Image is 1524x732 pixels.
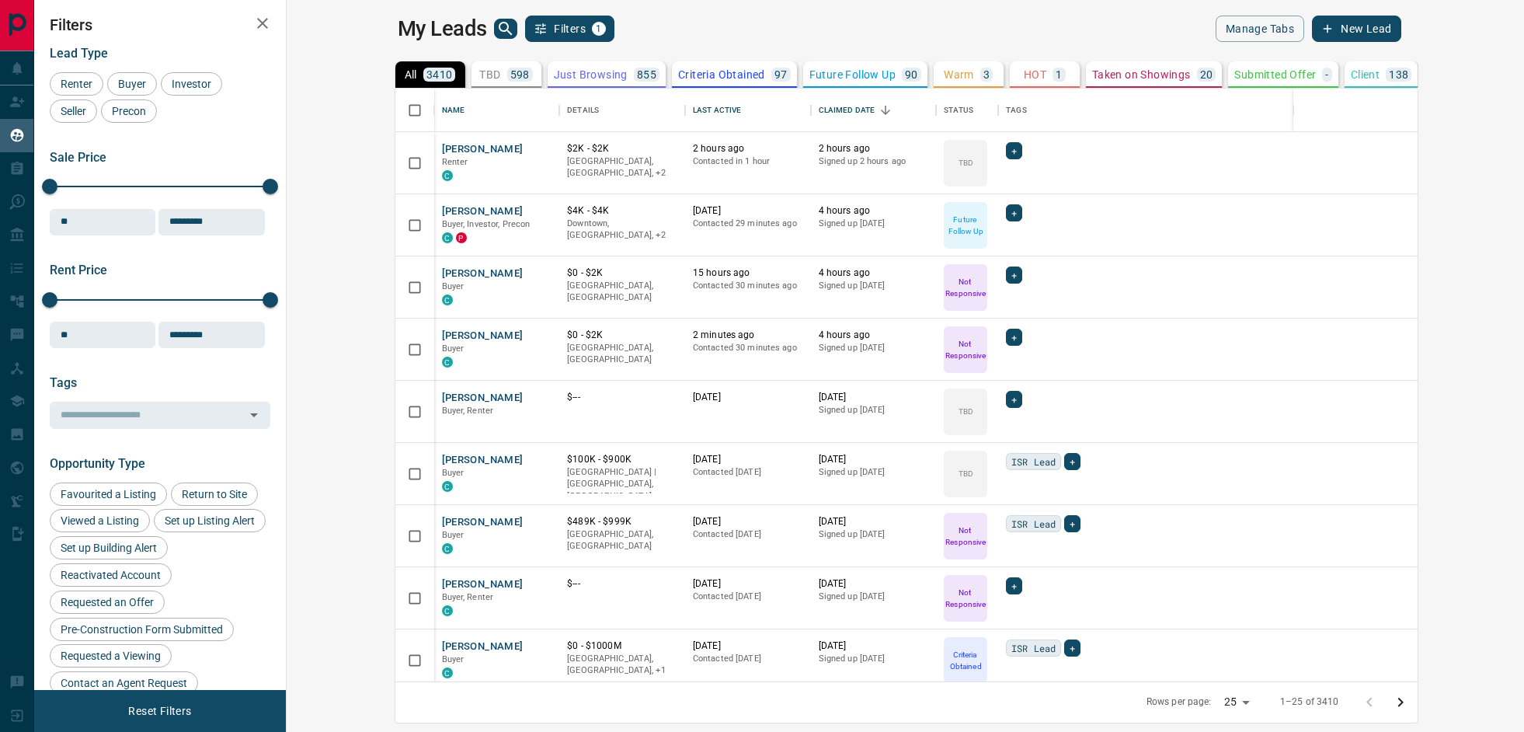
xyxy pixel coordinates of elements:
div: Set up Listing Alert [154,509,266,532]
p: Client [1351,69,1380,80]
div: Last Active [685,89,811,132]
div: condos.ca [442,668,453,678]
div: + [1064,515,1080,532]
span: Investor [166,78,217,90]
p: Just Browsing [554,69,628,80]
div: condos.ca [442,295,453,305]
p: $2K - $2K [567,142,677,155]
span: Viewed a Listing [55,514,144,527]
p: TBD [959,468,973,479]
p: [DATE] [693,577,803,591]
div: Status [944,89,973,132]
div: Requested an Offer [50,591,165,614]
p: [DATE] [819,515,929,528]
p: 20 [1200,69,1213,80]
p: 4 hours ago [819,329,929,342]
p: Contacted [DATE] [693,466,803,479]
span: Set up Building Alert [55,542,162,554]
div: Investor [161,72,222,96]
span: + [1011,267,1017,283]
p: 3 [983,69,990,80]
div: condos.ca [442,357,453,368]
div: Viewed a Listing [50,509,150,532]
p: Future Follow Up [945,214,986,237]
div: + [1006,142,1022,159]
p: 4 hours ago [819,204,929,218]
span: Buyer [442,468,465,478]
span: Buyer, Renter [442,592,494,602]
span: + [1011,329,1017,345]
p: Not Responsive [945,587,986,610]
p: Warm [944,69,974,80]
span: + [1070,516,1075,532]
span: + [1070,640,1075,656]
p: Signed up [DATE] [819,528,929,541]
p: Contacted [DATE] [693,653,803,665]
button: [PERSON_NAME] [442,142,524,157]
h2: Filters [50,16,270,34]
p: [DATE] [819,577,929,591]
button: Filters1 [525,16,614,42]
p: 1–25 of 3410 [1280,695,1339,709]
p: Contacted [DATE] [693,528,803,541]
div: condos.ca [442,481,453,492]
p: Not Responsive [945,525,986,548]
p: Signed up [DATE] [819,280,929,292]
span: Lead Type [50,46,108,61]
div: Precon [101,99,157,123]
p: 855 [637,69,656,80]
p: [GEOGRAPHIC_DATA], [GEOGRAPHIC_DATA] [567,528,677,552]
p: Signed up [DATE] [819,342,929,354]
span: Opportunity Type [50,456,145,471]
button: [PERSON_NAME] [442,515,524,530]
p: $4K - $4K [567,204,677,218]
p: Signed up [DATE] [819,404,929,417]
div: Last Active [693,89,741,132]
p: 2 hours ago [819,142,929,155]
div: + [1064,640,1080,657]
div: Set up Building Alert [50,536,168,559]
span: + [1070,454,1075,469]
span: ISR Lead [1011,454,1056,469]
span: Contact an Agent Request [55,677,193,689]
span: Renter [442,157,468,167]
span: 1 [593,23,604,34]
span: Buyer [442,343,465,354]
div: + [1006,267,1022,284]
p: [DATE] [693,515,803,528]
p: 4 hours ago [819,267,929,280]
p: HOT [1024,69,1046,80]
span: Favourited a Listing [55,488,162,500]
div: + [1006,329,1022,346]
p: $489K - $999K [567,515,677,528]
span: Seller [55,105,92,117]
div: Name [434,89,560,132]
div: Claimed Date [819,89,875,132]
p: Criteria Obtained [945,649,986,672]
p: Signed up [DATE] [819,466,929,479]
button: [PERSON_NAME] [442,391,524,406]
span: Buyer, Investor, Precon [442,219,531,229]
p: Contacted in 1 hour [693,155,803,168]
div: condos.ca [442,543,453,554]
div: Favourited a Listing [50,483,167,506]
p: All [405,69,417,80]
button: New Lead [1312,16,1401,42]
p: Criteria Obtained [678,69,765,80]
div: + [1006,204,1022,221]
span: ISR Lead [1011,640,1056,656]
div: Buyer [107,72,157,96]
div: + [1006,391,1022,408]
p: Contacted 29 minutes ago [693,218,803,230]
button: Open [243,404,265,426]
button: Reset Filters [118,698,201,724]
p: Not Responsive [945,276,986,299]
p: 90 [905,69,918,80]
p: Midtown | Central, Toronto [567,218,677,242]
p: $0 - $2K [567,329,677,342]
div: Details [567,89,599,132]
p: Future Follow Up [809,69,896,80]
div: Reactivated Account [50,563,172,587]
p: - [1325,69,1328,80]
p: $0 - $1000M [567,640,677,653]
